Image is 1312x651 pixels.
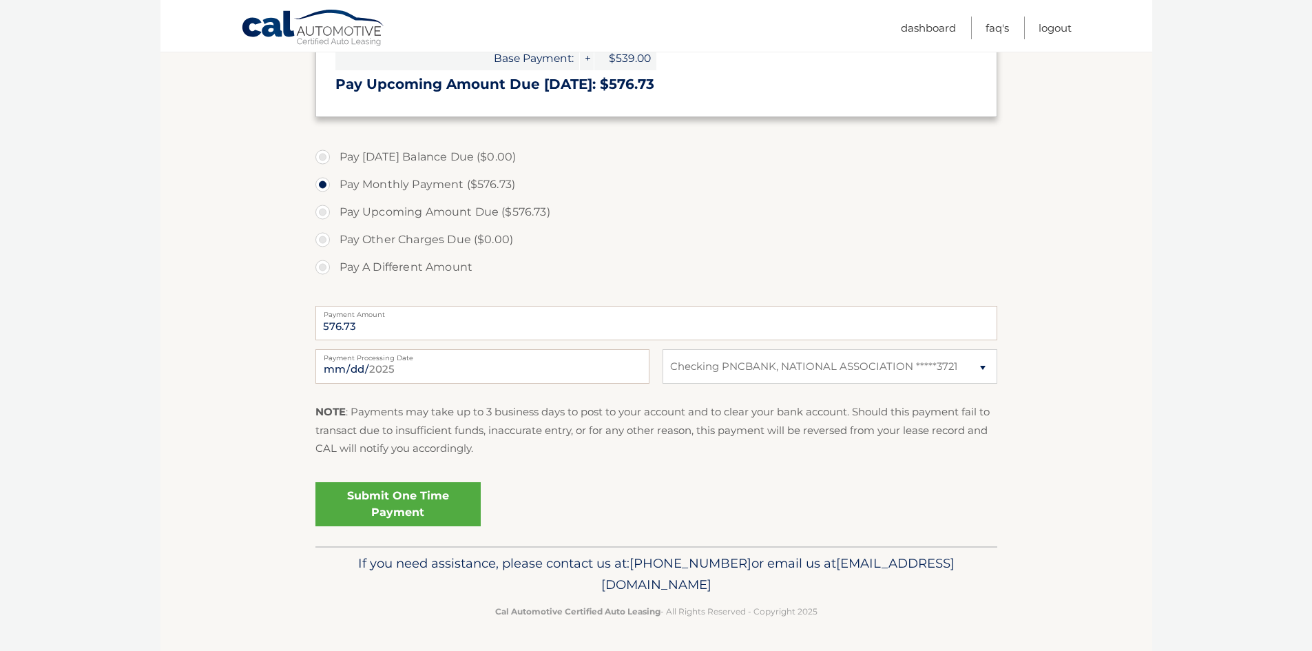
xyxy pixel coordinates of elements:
p: If you need assistance, please contact us at: or email us at [324,552,988,597]
label: Pay [DATE] Balance Due ($0.00) [315,143,997,171]
p: : Payments may take up to 3 business days to post to your account and to clear your bank account.... [315,403,997,457]
p: - All Rights Reserved - Copyright 2025 [324,604,988,619]
strong: NOTE [315,405,346,418]
label: Payment Amount [315,306,997,317]
a: Logout [1039,17,1072,39]
a: Cal Automotive [241,9,386,49]
span: Base Payment: [335,46,579,70]
a: Submit One Time Payment [315,482,481,526]
input: Payment Amount [315,306,997,340]
a: Dashboard [901,17,956,39]
span: [PHONE_NUMBER] [629,555,751,571]
a: FAQ's [986,17,1009,39]
label: Pay Monthly Payment ($576.73) [315,171,997,198]
label: Pay Other Charges Due ($0.00) [315,226,997,254]
h3: Pay Upcoming Amount Due [DATE]: $576.73 [335,76,977,93]
label: Pay Upcoming Amount Due ($576.73) [315,198,997,226]
label: Pay A Different Amount [315,254,997,281]
label: Payment Processing Date [315,349,649,360]
span: + [580,46,594,70]
span: $539.00 [594,46,656,70]
input: Payment Date [315,349,649,384]
strong: Cal Automotive Certified Auto Leasing [495,606,660,617]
